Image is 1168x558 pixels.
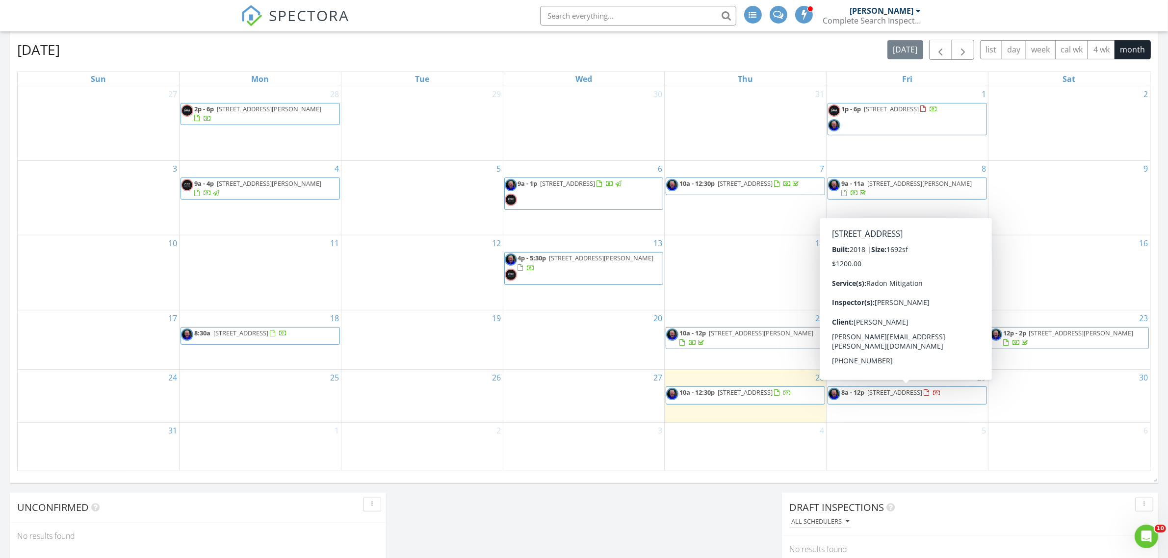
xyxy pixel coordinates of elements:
[666,327,825,349] a: 10a - 12p [STREET_ADDRESS][PERSON_NAME]
[341,86,503,161] td: Go to July 29, 2025
[490,370,503,385] a: Go to August 26, 2025
[823,16,921,25] div: Complete Search Inspection LLC
[503,86,665,161] td: Go to July 30, 2025
[573,72,594,86] a: Wednesday
[666,178,825,195] a: 10a - 12:30p [STREET_ADDRESS]
[1088,40,1115,59] button: 4 wk
[1002,40,1026,59] button: day
[827,370,988,423] td: Go to August 29, 2025
[503,310,665,370] td: Go to August 20, 2025
[841,388,941,397] a: 8a - 12p [STREET_ADDRESS]
[540,6,736,25] input: Search everything...
[194,329,210,337] span: 8:30a
[1142,86,1150,102] a: Go to August 2, 2025
[651,86,664,102] a: Go to July 30, 2025
[980,161,988,177] a: Go to August 8, 2025
[818,161,826,177] a: Go to August 7, 2025
[841,104,861,113] span: 1p - 6p
[651,310,664,326] a: Go to August 20, 2025
[518,254,654,272] a: 4p - 5:30p [STREET_ADDRESS][PERSON_NAME]
[166,310,179,326] a: Go to August 17, 2025
[341,235,503,310] td: Go to August 12, 2025
[718,179,773,188] span: [STREET_ADDRESS]
[828,179,840,191] img: 10cbd88a34124807bb8fa2dacaeda74f.jpeg
[341,160,503,235] td: Go to August 5, 2025
[1137,310,1150,326] a: Go to August 23, 2025
[980,86,988,102] a: Go to August 1, 2025
[1137,235,1150,251] a: Go to August 16, 2025
[1142,423,1150,438] a: Go to September 6, 2025
[828,104,840,117] img: screenshot_20240807_at_1.57.22am.jpeg
[828,103,987,135] a: 1p - 6p [STREET_ADDRESS]
[194,104,214,113] span: 2p - 6p
[217,179,321,188] span: [STREET_ADDRESS][PERSON_NAME]
[864,104,919,113] span: [STREET_ADDRESS]
[789,515,851,529] button: All schedulers
[952,40,975,60] button: Next month
[887,40,923,59] button: [DATE]
[1142,161,1150,177] a: Go to August 9, 2025
[217,104,321,113] span: [STREET_ADDRESS][PERSON_NAME]
[980,40,1002,59] button: list
[341,310,503,370] td: Go to August 19, 2025
[666,388,678,400] img: 10cbd88a34124807bb8fa2dacaeda74f.jpeg
[813,235,826,251] a: Go to August 14, 2025
[828,254,840,266] img: 10cbd88a34124807bb8fa2dacaeda74f.jpeg
[18,235,180,310] td: Go to August 10, 2025
[828,119,840,131] img: 10cbd88a34124807bb8fa2dacaeda74f.jpeg
[867,388,922,397] span: [STREET_ADDRESS]
[505,254,517,266] img: 10cbd88a34124807bb8fa2dacaeda74f.jpeg
[989,327,1149,349] a: 12p - 2p [STREET_ADDRESS][PERSON_NAME]
[988,423,1150,470] td: Go to September 6, 2025
[333,423,341,438] a: Go to September 1, 2025
[494,161,503,177] a: Go to August 5, 2025
[656,161,664,177] a: Go to August 6, 2025
[827,423,988,470] td: Go to September 5, 2025
[988,86,1150,161] td: Go to August 2, 2025
[929,40,952,60] button: Previous month
[679,388,791,397] a: 10a - 12:30p [STREET_ADDRESS]
[250,72,271,86] a: Monday
[665,235,827,310] td: Go to August 14, 2025
[736,72,755,86] a: Thursday
[828,388,840,400] img: 10cbd88a34124807bb8fa2dacaeda74f.jpeg
[503,160,665,235] td: Go to August 6, 2025
[194,329,287,337] a: 8:30a [STREET_ADDRESS]
[841,329,941,337] a: 8a - 10a [STREET_ADDRESS]
[656,423,664,438] a: Go to September 3, 2025
[413,72,431,86] a: Tuesday
[813,370,826,385] a: Go to August 28, 2025
[1029,329,1134,337] span: [STREET_ADDRESS][PERSON_NAME]
[665,370,827,423] td: Go to August 28, 2025
[651,370,664,385] a: Go to August 27, 2025
[180,423,341,470] td: Go to September 1, 2025
[813,310,826,326] a: Go to August 21, 2025
[841,179,864,188] span: 9a - 11a
[827,235,988,310] td: Go to August 15, 2025
[494,423,503,438] a: Go to September 2, 2025
[980,423,988,438] a: Go to September 5, 2025
[181,329,193,341] img: 10cbd88a34124807bb8fa2dacaeda74f.jpeg
[505,194,517,206] img: screenshot_20240807_at_1.57.22am.jpeg
[18,370,180,423] td: Go to August 24, 2025
[827,310,988,370] td: Go to August 22, 2025
[718,388,773,397] span: [STREET_ADDRESS]
[988,370,1150,423] td: Go to August 30, 2025
[194,179,321,197] a: 9a - 4p [STREET_ADDRESS][PERSON_NAME]
[988,235,1150,310] td: Go to August 16, 2025
[17,501,89,514] span: Unconfirmed
[171,161,179,177] a: Go to August 3, 2025
[269,5,350,25] span: SPECTORA
[490,86,503,102] a: Go to July 29, 2025
[850,6,914,16] div: [PERSON_NAME]
[789,501,884,514] span: Draft Inspections
[651,235,664,251] a: Go to August 13, 2025
[341,370,503,423] td: Go to August 26, 2025
[17,40,60,59] h2: [DATE]
[333,161,341,177] a: Go to August 4, 2025
[975,310,988,326] a: Go to August 22, 2025
[180,235,341,310] td: Go to August 11, 2025
[975,235,988,251] a: Go to August 15, 2025
[988,310,1150,370] td: Go to August 23, 2025
[180,310,341,370] td: Go to August 18, 2025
